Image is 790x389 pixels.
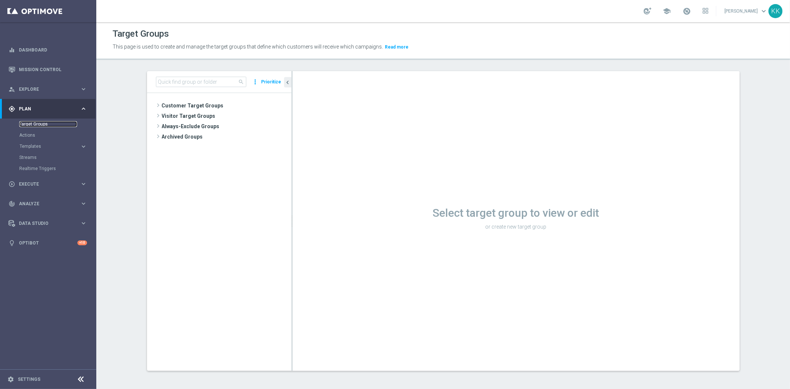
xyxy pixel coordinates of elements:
[8,181,87,187] button: play_circle_outline Execute keyboard_arrow_right
[9,240,15,246] i: lightbulb
[769,4,783,18] div: KK
[113,44,383,50] span: This page is used to create and manage the target groups that define which customers will receive...
[162,100,291,111] span: Customer Target Groups
[9,181,80,187] div: Execute
[9,200,15,207] i: track_changes
[19,107,80,111] span: Plan
[8,220,87,226] button: Data Studio keyboard_arrow_right
[260,77,283,87] button: Prioritize
[19,132,77,138] a: Actions
[8,67,87,73] button: Mission Control
[20,144,80,149] div: Templates
[9,106,15,112] i: gps_fixed
[80,105,87,112] i: keyboard_arrow_right
[19,166,77,172] a: Realtime Triggers
[19,119,96,130] div: Target Groups
[19,152,96,163] div: Streams
[9,220,80,227] div: Data Studio
[19,202,80,206] span: Analyze
[293,223,740,230] p: or create new target group
[9,181,15,187] i: play_circle_outline
[19,40,87,60] a: Dashboard
[293,206,740,220] h1: Select target group to view or edit
[162,132,291,142] span: Archived Groups
[9,47,15,53] i: equalizer
[20,144,73,149] span: Templates
[9,86,80,93] div: Explore
[8,240,87,246] button: lightbulb Optibot +10
[9,106,80,112] div: Plan
[19,130,96,141] div: Actions
[9,233,87,253] div: Optibot
[19,221,80,226] span: Data Studio
[19,182,80,186] span: Execute
[9,86,15,93] i: person_search
[760,7,768,15] span: keyboard_arrow_down
[80,180,87,187] i: keyboard_arrow_right
[8,86,87,92] button: person_search Explore keyboard_arrow_right
[19,60,87,79] a: Mission Control
[19,87,80,92] span: Explore
[19,154,77,160] a: Streams
[9,40,87,60] div: Dashboard
[8,106,87,112] button: gps_fixed Plan keyboard_arrow_right
[80,143,87,150] i: keyboard_arrow_right
[77,240,87,245] div: +10
[18,377,40,382] a: Settings
[162,121,291,132] span: Always-Exclude Groups
[724,6,769,17] a: [PERSON_NAME]keyboard_arrow_down
[19,121,77,127] a: Target Groups
[80,86,87,93] i: keyboard_arrow_right
[663,7,671,15] span: school
[80,220,87,227] i: keyboard_arrow_right
[19,141,96,152] div: Templates
[239,79,244,85] span: search
[8,47,87,53] button: equalizer Dashboard
[284,77,291,87] button: chevron_left
[384,43,409,51] button: Read more
[19,163,96,174] div: Realtime Triggers
[80,200,87,207] i: keyboard_arrow_right
[7,376,14,383] i: settings
[162,111,291,121] span: Visitor Target Groups
[113,29,169,39] h1: Target Groups
[9,200,80,207] div: Analyze
[8,201,87,207] button: track_changes Analyze keyboard_arrow_right
[9,60,87,79] div: Mission Control
[19,143,87,149] button: Templates keyboard_arrow_right
[156,77,246,87] input: Quick find group or folder
[252,77,259,87] i: more_vert
[284,79,291,86] i: chevron_left
[19,233,77,253] a: Optibot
